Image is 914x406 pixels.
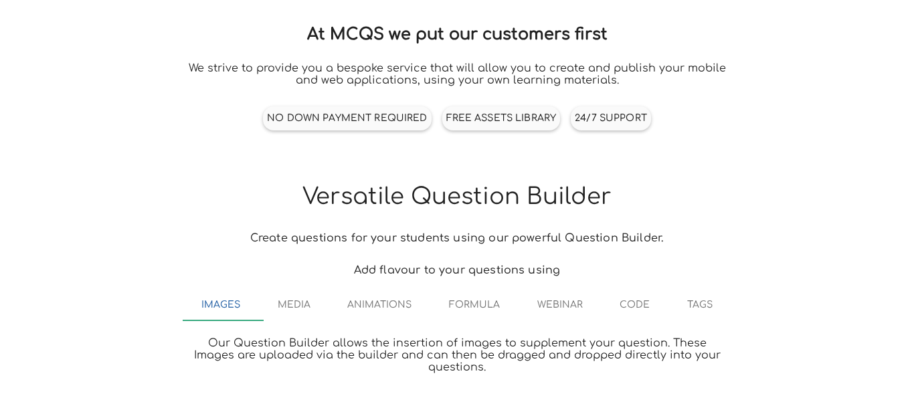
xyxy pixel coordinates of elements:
span: Images [201,300,240,310]
span: Media [278,300,310,310]
button: Free assets library [442,106,561,130]
span: Animations [347,300,412,310]
h2: At MCQS we put our customers first [183,25,731,43]
span: Free assets library [446,113,557,123]
p: Create questions for your students using our powerful Question Builder. [183,225,731,251]
span: Webinar [537,300,583,310]
button: 24/7 support [571,106,651,130]
span: Tags [687,300,713,310]
span: Code [620,300,650,310]
p: Our Question Builder allows the insertion of images to supplement your question. These Images are... [183,332,731,379]
span: Formula [449,300,500,310]
p: We strive to provide you a bespoke service that will allow you to create and publish your mobile ... [183,57,731,92]
p: Add flavour to your questions using [183,262,731,278]
button: No down payment required [263,106,431,130]
span: No down payment required [267,113,427,123]
span: 24/7 support [575,113,647,123]
h1: Versatile Question Builder [183,183,731,210]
